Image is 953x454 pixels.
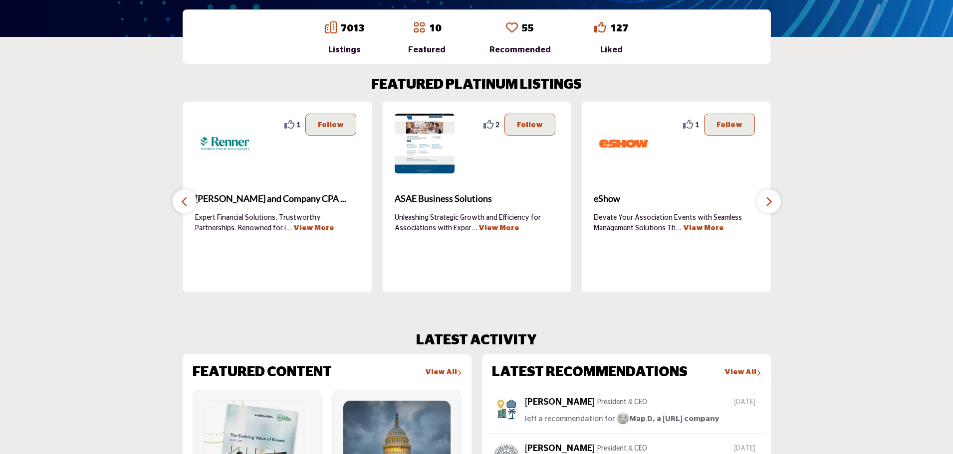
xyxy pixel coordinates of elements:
[525,415,615,423] span: left a recommendation for
[734,444,758,454] span: [DATE]
[594,44,628,56] div: Liked
[494,397,519,422] img: avtar-image
[594,114,654,173] img: eShow
[525,397,595,408] h5: [PERSON_NAME]
[395,114,455,173] img: ASAE Business Solutions
[495,119,499,130] span: 2
[341,23,365,33] a: 7013
[617,413,719,426] a: imageMap D, a [URL] company
[408,44,446,56] div: Featured
[193,364,332,381] h2: FEATURED CONTENT
[597,397,647,408] p: President & CEO
[296,119,300,130] span: 1
[517,119,543,130] p: Follow
[734,397,758,408] span: [DATE]
[676,225,682,232] span: ...
[724,368,761,378] a: View All
[416,332,537,349] h2: LATEST ACTIVITY
[716,119,742,130] p: Follow
[305,114,356,136] button: Follow
[195,114,255,173] img: Renner and Company CPA PC
[395,185,559,212] a: ASAE Business Solutions
[293,225,334,232] a: View More
[286,225,292,232] span: ...
[395,192,559,205] span: ASAE Business Solutions
[371,77,582,94] h2: FEATURED PLATINUM LISTINGS
[617,415,719,423] span: Map D, a [URL] company
[704,114,755,136] button: Follow
[610,23,628,33] a: 127
[594,21,606,33] i: Go to Liked
[425,368,462,378] a: View All
[478,225,519,232] a: View More
[413,21,425,35] a: Go to Featured
[195,185,360,212] b: Renner and Company CPA PC
[429,23,441,33] a: 10
[195,185,360,212] a: [PERSON_NAME] and Company CPA ...
[195,213,360,233] p: Expert Financial Solutions, Trustworthy Partnerships. Renowned for i
[594,185,758,212] a: eShow
[506,21,518,35] a: Go to Recommended
[318,119,344,130] p: Follow
[504,114,555,136] button: Follow
[522,23,534,33] a: 55
[395,213,559,233] p: Unleashing Strategic Growth and Efficiency for Associations with Exper
[597,444,647,454] p: President & CEO
[489,44,551,56] div: Recommended
[195,192,360,205] span: [PERSON_NAME] and Company CPA ...
[471,225,477,232] span: ...
[492,364,688,381] h2: LATEST RECOMMENDATIONS
[594,213,758,233] p: Elevate Your Association Events with Seamless Management Solutions Th
[617,412,629,425] img: image
[325,44,365,56] div: Listings
[695,119,699,130] span: 1
[594,192,758,205] span: eShow
[683,225,723,232] a: View More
